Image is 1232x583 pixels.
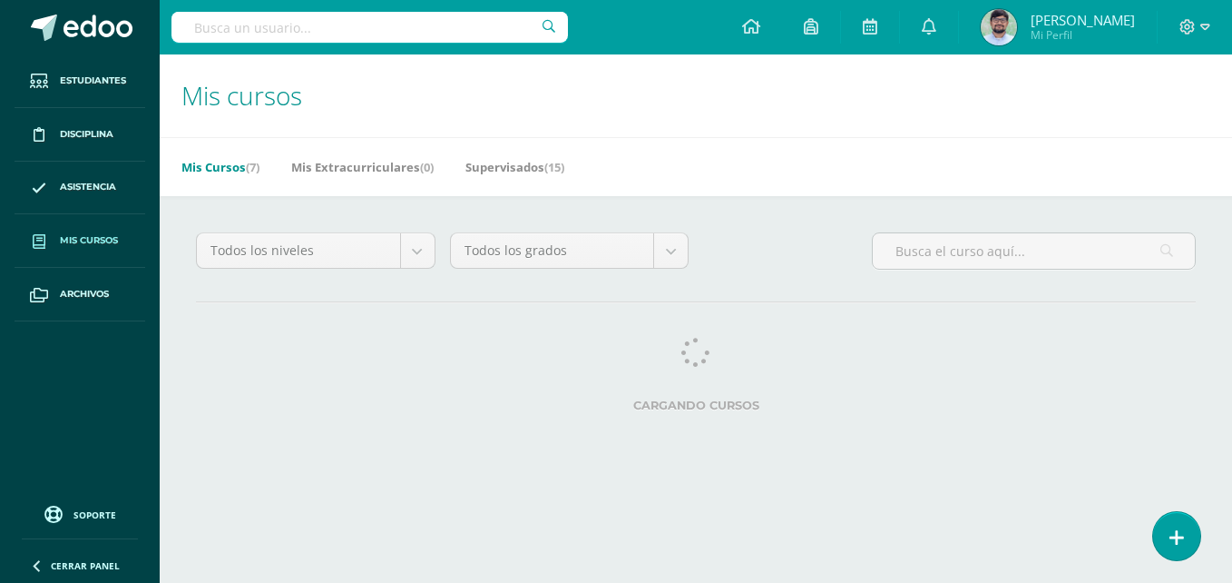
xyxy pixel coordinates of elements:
[60,74,126,88] span: Estudiantes
[465,153,564,182] a: Supervisados(15)
[464,233,640,268] span: Todos los grados
[51,559,120,572] span: Cerrar panel
[15,108,145,162] a: Disciplina
[60,233,118,248] span: Mis cursos
[246,159,259,175] span: (7)
[291,153,434,182] a: Mis Extracurriculares(0)
[15,268,145,321] a: Archivos
[1031,11,1135,29] span: [PERSON_NAME]
[196,399,1196,412] label: Cargando cursos
[73,509,116,521] span: Soporte
[181,78,302,113] span: Mis cursos
[15,214,145,268] a: Mis cursos
[171,12,568,43] input: Busca un usuario...
[60,287,109,301] span: Archivos
[873,233,1195,269] input: Busca el curso aquí...
[451,233,689,268] a: Todos los grados
[15,54,145,108] a: Estudiantes
[15,162,145,215] a: Asistencia
[1031,27,1135,43] span: Mi Perfil
[22,501,138,526] a: Soporte
[420,159,434,175] span: (0)
[981,9,1017,45] img: 67a93918e578d5e684582485421d34e0.png
[60,127,113,142] span: Disciplina
[210,233,386,268] span: Todos los niveles
[544,159,564,175] span: (15)
[181,153,259,182] a: Mis Cursos(7)
[60,180,116,194] span: Asistencia
[197,233,435,268] a: Todos los niveles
